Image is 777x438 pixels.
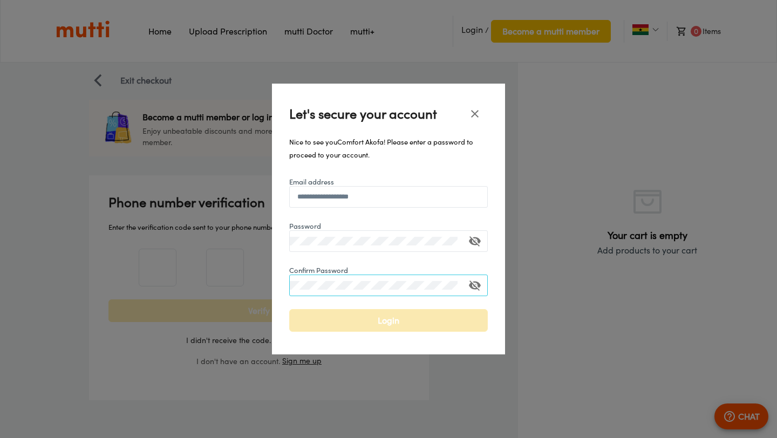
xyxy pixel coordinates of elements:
label: Password [289,221,321,231]
p: Let's secure your account [289,104,462,124]
span: Login [301,313,476,328]
label: Confirm Password [289,265,348,276]
button: toggle confirm password visibility [462,272,488,298]
p: Nice to see you Comfort Akofa ! Please enter a password to proceed to your account. [289,135,488,161]
button: Login [289,309,488,332]
button: close [462,101,488,127]
label: Email address [289,176,334,187]
button: toggle password visibility [462,228,488,254]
